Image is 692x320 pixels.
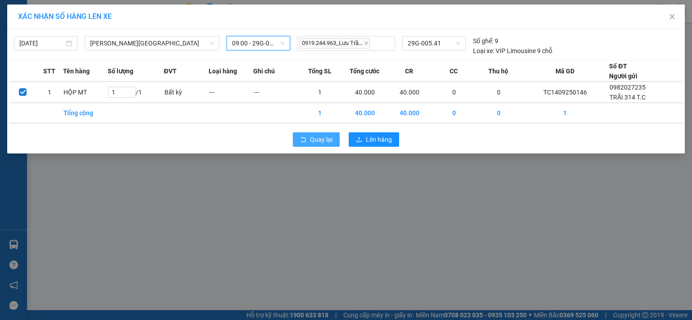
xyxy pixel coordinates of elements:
[610,84,646,91] span: 0982027235
[298,82,342,103] td: 1
[387,82,432,103] td: 40.000
[299,38,370,49] span: 0919.244.963_Lưu Trầ...
[209,41,214,46] span: down
[253,82,298,103] td: ---
[473,46,552,56] div: VIP Limousine 9 chỗ
[19,38,64,48] input: 14/09/2025
[432,82,476,103] td: 0
[308,66,332,76] span: Tổng SL
[108,82,164,103] td: / 1
[63,82,108,103] td: HỘP MT
[476,82,521,103] td: 0
[473,46,494,56] span: Loại xe:
[366,135,392,144] span: Lên hàng
[63,66,90,76] span: Tên hàng
[18,12,112,21] span: XÁC NHẬN SỐ HÀNG LÊN XE
[293,132,340,147] button: rollbackQuay lại
[609,61,637,81] div: Số ĐT Người gửi
[669,13,676,20] span: close
[521,82,609,103] td: TC1409250146
[408,36,460,50] span: 29G-005.41
[342,82,387,103] td: 40.000
[232,36,285,50] span: 09:00 - 29G-005.41
[36,82,63,103] td: 1
[11,11,79,56] img: logo.jpg
[610,94,646,101] span: TRÃI 314 T.C
[342,103,387,123] td: 40.000
[164,82,209,103] td: Bất kỳ
[473,36,493,46] span: Số ghế:
[349,132,399,147] button: uploadLên hàng
[521,103,609,123] td: 1
[488,66,508,76] span: Thu hộ
[432,103,476,123] td: 0
[555,66,574,76] span: Mã GD
[300,136,306,144] span: rollback
[209,66,237,76] span: Loại hàng
[350,66,379,76] span: Tổng cước
[253,66,275,76] span: Ghi chú
[356,136,362,144] span: upload
[209,82,253,103] td: ---
[387,103,432,123] td: 40.000
[364,41,369,45] span: close
[11,61,134,91] b: GỬI : VP [GEOGRAPHIC_DATA]
[164,66,177,76] span: ĐVT
[298,103,342,123] td: 1
[473,36,498,46] div: 9
[43,66,55,76] span: STT
[90,36,214,50] span: Tuyên Quang - Thái Nguyên
[476,103,521,123] td: 0
[660,5,685,30] button: Close
[108,66,133,76] span: Số lượng
[84,22,377,33] li: 271 - [PERSON_NAME] - [GEOGRAPHIC_DATA] - [GEOGRAPHIC_DATA]
[405,66,413,76] span: CR
[450,66,458,76] span: CC
[63,103,108,123] td: Tổng cộng
[310,135,332,144] span: Quay lại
